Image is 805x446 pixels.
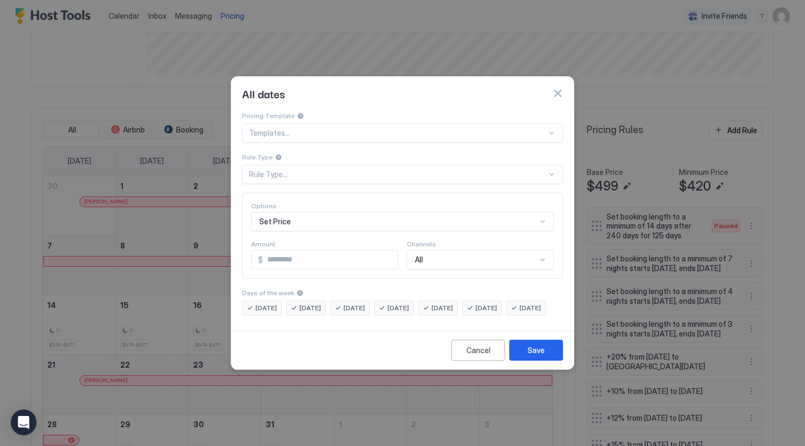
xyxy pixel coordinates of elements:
div: Cancel [466,345,491,356]
span: Pricing Template [242,112,295,120]
span: Options [251,202,276,210]
div: Rule Type... [249,170,547,179]
span: Channels [407,240,436,248]
span: Days of the week [242,289,294,297]
span: $ [258,255,263,265]
span: [DATE] [299,303,321,313]
button: Cancel [451,340,505,361]
span: Rule Type [242,153,273,161]
span: All [415,255,423,265]
span: [DATE] [431,303,453,313]
span: All dates [242,85,285,101]
input: Input Field [263,251,398,269]
span: [DATE] [255,303,277,313]
span: [DATE] [387,303,409,313]
span: [DATE] [475,303,497,313]
span: [DATE] [519,303,541,313]
button: Save [509,340,563,361]
div: Open Intercom Messenger [11,410,36,435]
div: Save [528,345,545,356]
span: Set Price [259,217,291,226]
span: [DATE] [343,303,365,313]
span: Amount [251,240,275,248]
